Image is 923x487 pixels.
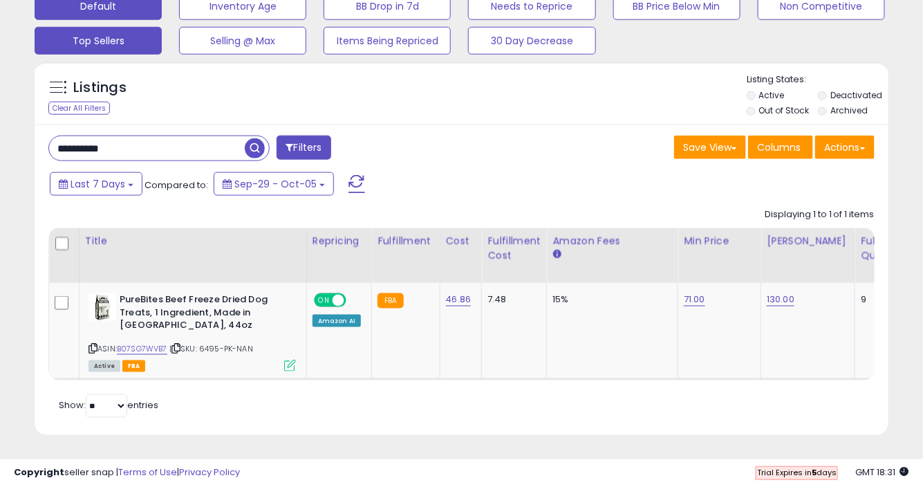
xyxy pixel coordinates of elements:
h5: Listings [73,78,127,98]
div: ASIN: [88,293,296,370]
strong: Copyright [14,466,64,479]
div: Amazon AI [313,315,361,327]
span: Show: entries [59,399,158,412]
span: Columns [757,140,801,154]
div: Displaying 1 to 1 of 1 items [765,208,875,221]
p: Listing States: [747,73,888,86]
label: Out of Stock [759,104,810,116]
span: FBA [122,360,146,372]
a: Privacy Policy [179,466,240,479]
span: OFF [344,295,366,306]
button: Columns [748,136,813,159]
span: Last 7 Days [71,177,125,191]
button: Top Sellers [35,27,162,55]
span: Trial Expires in days [757,467,837,478]
img: 41RNKV3j9jL._SL40_.jpg [88,293,116,321]
div: Fulfillable Quantity [861,234,908,263]
small: FBA [377,293,403,309]
div: 7.48 [487,293,536,306]
button: Last 7 Days [50,172,142,196]
span: Compared to: [144,178,208,192]
div: [PERSON_NAME] [767,234,849,248]
div: Fulfillment Cost [487,234,541,263]
button: Selling @ Max [179,27,306,55]
span: | SKU: 6495-PK-NAN [169,343,253,354]
div: Clear All Filters [48,102,110,115]
a: 130.00 [767,293,794,306]
button: 30 Day Decrease [468,27,595,55]
label: Archived [830,104,868,116]
a: Terms of Use [118,466,177,479]
a: 46.86 [446,293,472,306]
span: Sep-29 - Oct-05 [234,177,317,191]
label: Active [759,89,785,101]
button: Sep-29 - Oct-05 [214,172,334,196]
div: Fulfillment [377,234,433,248]
a: 71.00 [684,293,705,306]
div: 15% [552,293,667,306]
b: PureBites Beef Freeze Dried Dog Treats, 1 Ingredient, Made in [GEOGRAPHIC_DATA], 44oz [120,293,288,336]
span: ON [315,295,333,306]
span: 2025-10-13 18:31 GMT [856,466,909,479]
small: Amazon Fees. [552,248,561,261]
div: Repricing [313,234,366,248]
button: Save View [674,136,746,159]
button: Filters [277,136,330,160]
div: 9 [861,293,904,306]
b: 5 [812,467,817,478]
button: Items Being Repriced [324,27,451,55]
div: Title [85,234,301,248]
button: Actions [815,136,875,159]
label: Deactivated [830,89,882,101]
div: seller snap | | [14,466,240,479]
div: Amazon Fees [552,234,672,248]
div: Min Price [684,234,755,248]
div: Cost [446,234,476,248]
span: All listings currently available for purchase on Amazon [88,360,120,372]
a: B07SG7WVB7 [117,343,167,355]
